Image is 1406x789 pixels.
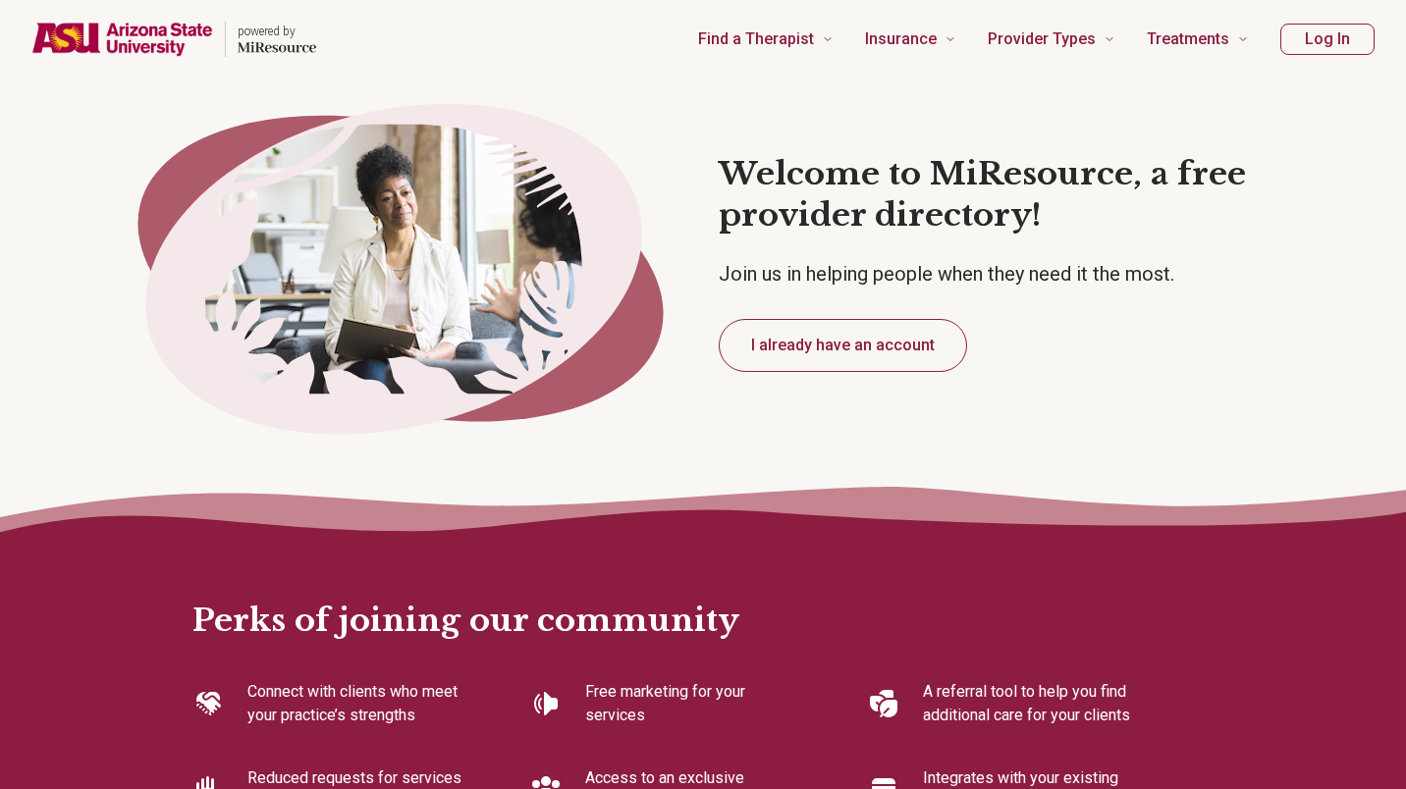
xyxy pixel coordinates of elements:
[865,26,937,53] span: Insurance
[698,26,814,53] span: Find a Therapist
[719,260,1300,288] p: Join us in helping people when they need it the most.
[192,538,1214,642] h2: Perks of joining our community
[247,680,467,727] p: Connect with clients who meet your practice’s strengths
[1280,24,1375,55] button: Log In
[585,680,805,727] p: Free marketing for your services
[719,154,1300,236] h1: Welcome to MiResource, a free provider directory!
[1147,26,1229,53] span: Treatments
[988,26,1096,53] span: Provider Types
[719,319,967,372] button: I already have an account
[923,680,1143,727] p: A referral tool to help you find additional care for your clients
[238,24,316,39] p: powered by
[31,8,316,71] a: Home page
